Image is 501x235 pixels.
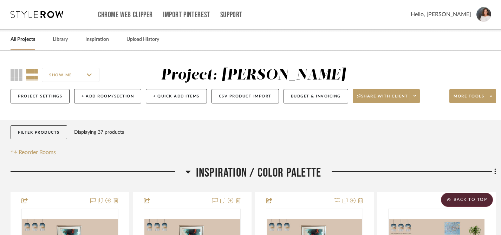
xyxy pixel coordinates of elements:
a: All Projects [11,35,35,44]
button: CSV Product Import [212,89,279,103]
button: Budget & Invoicing [284,89,348,103]
button: + Add Room/Section [74,89,141,103]
button: Filter Products [11,125,67,140]
span: Reorder Rooms [19,148,56,157]
a: Inspiration [85,35,109,44]
div: Displaying 37 products [74,125,124,139]
button: Project Settings [11,89,70,103]
img: avatar [476,7,491,22]
a: Chrome Web Clipper [98,12,153,18]
a: Import Pinterest [163,12,210,18]
button: + Quick Add Items [146,89,207,103]
a: Library [53,35,68,44]
button: Share with client [353,89,420,103]
span: Inspiration / Color Palette [196,165,321,180]
a: Upload History [126,35,159,44]
button: Reorder Rooms [11,148,56,157]
span: Hello, [PERSON_NAME] [411,10,471,19]
scroll-to-top-button: BACK TO TOP [441,193,493,207]
a: Support [220,12,242,18]
span: More tools [454,94,484,104]
button: More tools [449,89,496,103]
span: Share with client [357,94,408,104]
div: Project: [PERSON_NAME] [161,68,346,83]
